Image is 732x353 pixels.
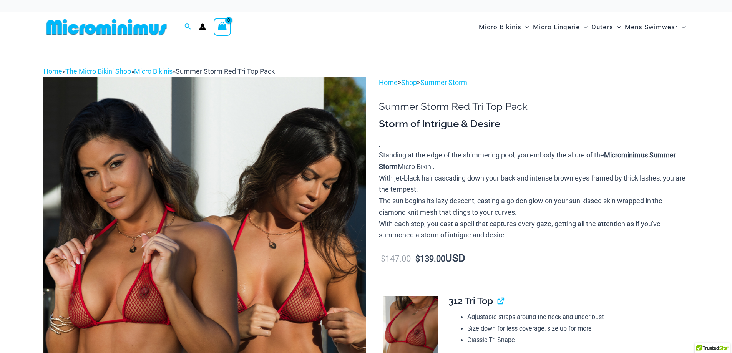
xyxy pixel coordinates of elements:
a: Shop [401,78,417,86]
a: The Micro Bikini Shop [65,67,131,75]
a: Summer Storm [420,78,467,86]
a: Account icon link [199,23,206,30]
span: » » » [43,67,275,75]
a: View Shopping Cart, empty [214,18,231,36]
a: OutersMenu ToggleMenu Toggle [589,15,623,39]
a: Home [43,67,62,75]
span: Menu Toggle [521,17,529,37]
span: Micro Lingerie [533,17,580,37]
a: Home [379,78,398,86]
p: Standing at the edge of the shimmering pool, you embody the allure of the Micro Bikini. With jet-... [379,149,689,241]
span: Menu Toggle [613,17,621,37]
a: Mens SwimwearMenu ToggleMenu Toggle [623,15,687,39]
img: MM SHOP LOGO FLAT [43,18,170,36]
li: Adjustable straps around the neck and under bust [467,312,682,323]
span: $ [381,254,385,264]
a: Micro LingerieMenu ToggleMenu Toggle [531,15,589,39]
a: Search icon link [184,22,191,32]
p: > > [379,77,689,88]
span: Menu Toggle [678,17,686,37]
p: USD [379,253,689,265]
a: Micro Bikinis [134,67,173,75]
li: Size down for less coverage, size up for more [467,323,682,335]
span: Micro Bikinis [479,17,521,37]
span: Mens Swimwear [625,17,678,37]
h1: Summer Storm Red Tri Top Pack [379,101,689,113]
span: Outers [591,17,613,37]
span: Summer Storm Red Tri Top Pack [176,67,275,75]
bdi: 139.00 [415,254,445,264]
div: , [379,118,689,241]
a: Micro BikinisMenu ToggleMenu Toggle [477,15,531,39]
nav: Site Navigation [476,14,689,40]
span: $ [415,254,420,264]
span: 312 Tri Top [448,295,493,307]
span: Menu Toggle [580,17,588,37]
li: Classic Tri Shape [467,335,682,346]
h3: Storm of Intrigue & Desire [379,118,689,131]
bdi: 147.00 [381,254,411,264]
